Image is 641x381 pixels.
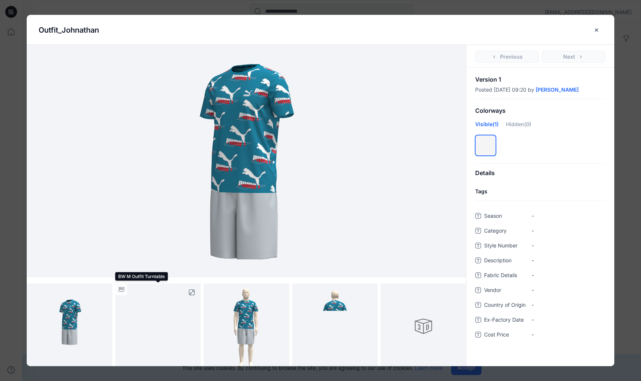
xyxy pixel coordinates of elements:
[39,24,99,36] p: Outfit_Johnathan
[506,120,531,134] div: Hidden (0)
[484,271,529,281] span: Fabric Details
[532,227,605,234] span: -
[532,331,605,338] span: -
[292,283,378,369] img: BW M Outfit Back
[484,330,529,341] span: Cost Price
[475,76,605,82] p: Version 1
[484,300,529,311] span: Country of Origin
[532,256,605,264] span: -
[536,87,579,93] a: [PERSON_NAME]
[532,242,605,249] span: -
[115,283,201,369] img: BW M Outfit Turntable
[475,135,496,156] div: Colorway 1
[484,315,529,326] span: Ex-Factory Date
[484,286,529,296] span: Vendor
[484,211,529,222] span: Season
[466,101,614,120] div: Colorways
[484,241,529,252] span: Style Number
[475,120,499,134] div: Visible (1)
[466,188,614,195] h4: Tags
[532,286,605,294] span: -
[532,316,605,323] span: -
[27,283,112,369] img: BW M Outfit Colorway
[61,50,432,273] img: Outfit_Johnathan
[466,164,614,183] div: Details
[591,24,602,36] button: close-btn
[186,286,198,298] button: full screen
[532,271,605,279] span: -
[532,301,605,309] span: -
[484,256,529,266] span: Description
[475,87,605,93] div: Posted [DATE] 09:20 by
[484,226,529,237] span: Category
[204,283,289,369] img: BW M Outfit Front
[532,212,605,220] span: -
